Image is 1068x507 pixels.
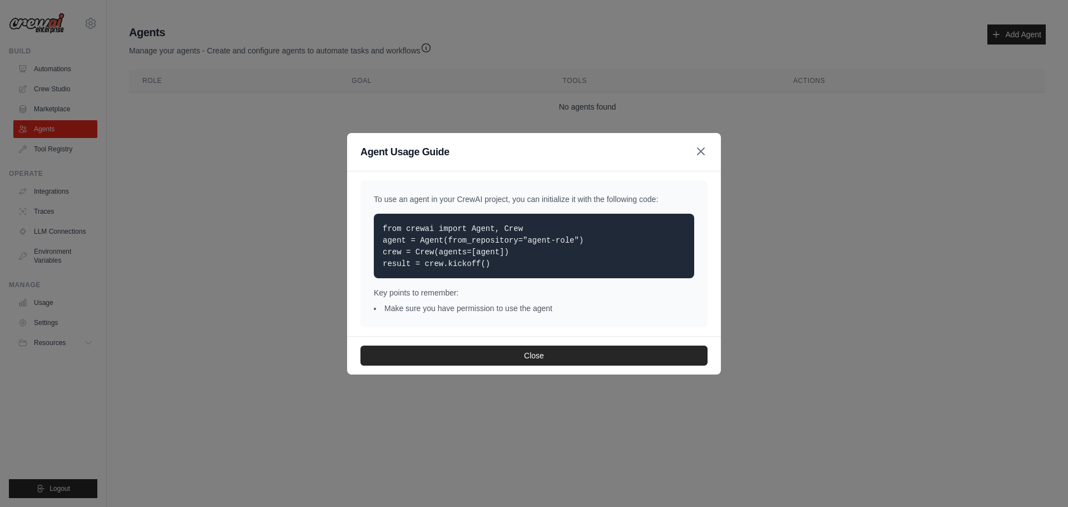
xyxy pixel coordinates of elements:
[374,303,694,314] li: Make sure you have permission to use the agent
[383,224,584,268] code: from crewai import Agent, Crew agent = Agent(from_repository="agent-role") crew = Crew(agents=[ag...
[374,287,694,298] p: Key points to remember:
[360,144,449,160] h3: Agent Usage Guide
[374,194,694,205] p: To use an agent in your CrewAI project, you can initialize it with the following code:
[360,346,708,366] button: Close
